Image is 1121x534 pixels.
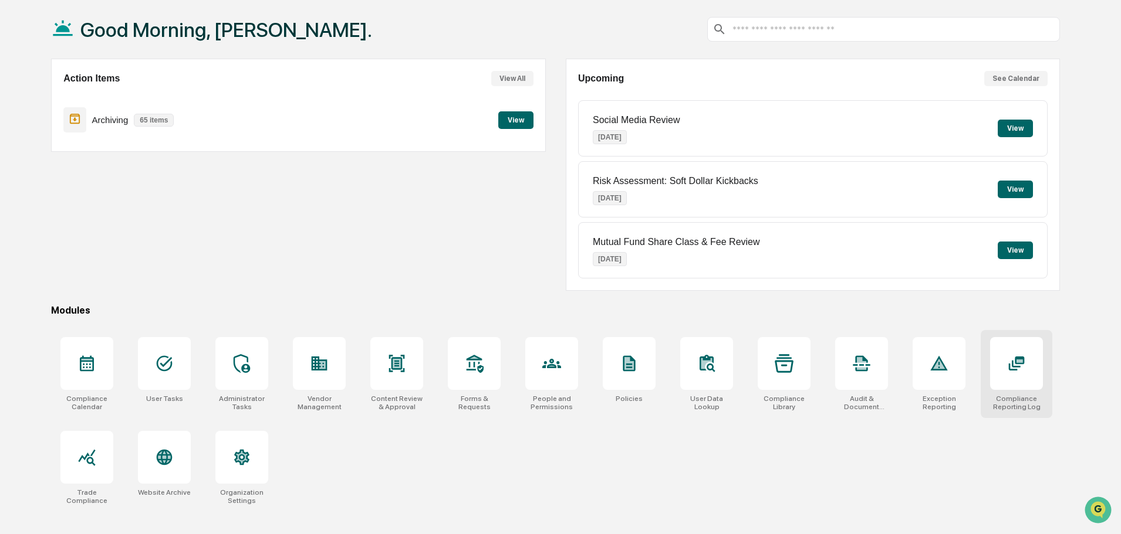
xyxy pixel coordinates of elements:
[51,305,1060,316] div: Modules
[998,181,1033,198] button: View
[498,114,534,125] a: View
[97,240,146,251] span: Attestations
[680,394,733,411] div: User Data Lookup
[835,394,888,411] div: Audit & Document Logs
[97,159,102,169] span: •
[36,191,95,200] span: [PERSON_NAME]
[104,159,128,169] span: [DATE]
[293,394,346,411] div: Vendor Management
[104,191,128,200] span: [DATE]
[83,290,142,300] a: Powered byPylon
[498,111,534,129] button: View
[990,394,1043,411] div: Compliance Reporting Log
[491,71,534,86] button: View All
[80,235,150,256] a: 🗄️Attestations
[23,160,33,169] img: 1746055101610-c473b297-6a78-478c-a979-82029cc54cd1
[12,241,21,250] div: 🖐️
[60,488,113,505] div: Trade Compliance
[23,240,76,251] span: Preclearance
[593,115,680,125] p: Social Media Review
[616,394,643,403] div: Policies
[12,148,31,167] img: Jack Rasmussen
[913,394,965,411] div: Exception Reporting
[12,25,214,43] p: How can we help?
[36,159,95,169] span: [PERSON_NAME]
[593,191,627,205] p: [DATE]
[182,128,214,142] button: See all
[138,488,191,496] div: Website Archive
[758,394,811,411] div: Compliance Library
[12,263,21,273] div: 🔎
[7,257,79,278] a: 🔎Data Lookup
[92,115,129,125] p: Archiving
[7,235,80,256] a: 🖐️Preclearance
[80,18,372,42] h1: Good Morning, [PERSON_NAME].
[23,192,33,201] img: 1746055101610-c473b297-6a78-478c-a979-82029cc54cd1
[215,394,268,411] div: Administrator Tasks
[97,191,102,200] span: •
[1083,495,1115,527] iframe: Open customer support
[593,252,627,266] p: [DATE]
[85,241,94,250] div: 🗄️
[578,73,624,84] h2: Upcoming
[525,394,578,411] div: People and Permissions
[146,394,183,403] div: User Tasks
[12,90,33,111] img: 1746055101610-c473b297-6a78-478c-a979-82029cc54cd1
[593,176,758,186] p: Risk Assessment: Soft Dollar Kickbacks
[984,71,1048,86] button: See Calendar
[117,291,142,300] span: Pylon
[23,262,74,274] span: Data Lookup
[370,394,423,411] div: Content Review & Approval
[63,73,120,84] h2: Action Items
[215,488,268,505] div: Organization Settings
[200,93,214,107] button: Start new chat
[53,90,193,101] div: Start new chat
[12,180,31,199] img: Jack Rasmussen
[134,114,174,127] p: 65 items
[25,90,46,111] img: 8933085812038_c878075ebb4cc5468115_72.jpg
[53,101,161,111] div: We're available if you need us!
[448,394,501,411] div: Forms & Requests
[593,130,627,144] p: [DATE]
[593,237,760,247] p: Mutual Fund Share Class & Fee Review
[12,130,79,140] div: Past conversations
[998,120,1033,137] button: View
[998,242,1033,259] button: View
[60,394,113,411] div: Compliance Calendar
